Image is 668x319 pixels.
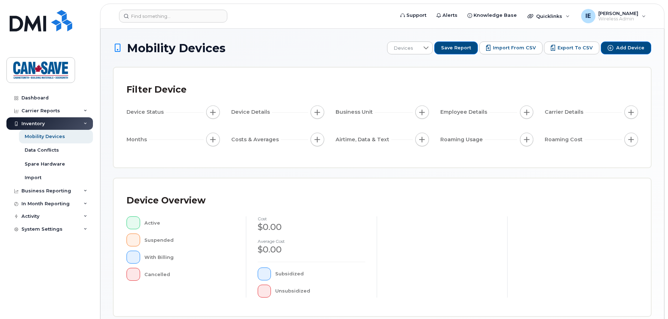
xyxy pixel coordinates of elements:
span: Airtime, Data & Text [336,136,391,143]
span: Device Details [231,108,272,116]
div: Suspended [144,234,234,246]
div: With Billing [144,251,234,264]
div: Subsidized [275,268,365,280]
h4: Average cost [258,239,365,244]
div: Active [144,216,234,229]
span: Devices [387,42,419,55]
button: Import from CSV [479,41,543,54]
span: Months [127,136,149,143]
span: Business Unit [336,108,375,116]
span: Device Status [127,108,166,116]
span: Add Device [616,45,644,51]
div: $0.00 [258,244,365,256]
span: Carrier Details [545,108,585,116]
span: Mobility Devices [127,42,226,54]
span: Export to CSV [558,45,593,51]
span: Roaming Usage [440,136,485,143]
button: Export to CSV [544,41,599,54]
span: Save Report [441,45,471,51]
span: Import from CSV [493,45,536,51]
h4: cost [258,216,365,221]
span: Costs & Averages [231,136,281,143]
div: Unsubsidized [275,285,365,298]
span: Employee Details [440,108,489,116]
button: Save Report [434,41,478,54]
div: $0.00 [258,221,365,233]
button: Add Device [601,41,651,54]
div: Filter Device [127,80,187,99]
div: Cancelled [144,268,234,281]
span: Roaming Cost [545,136,585,143]
div: Device Overview [127,191,206,210]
